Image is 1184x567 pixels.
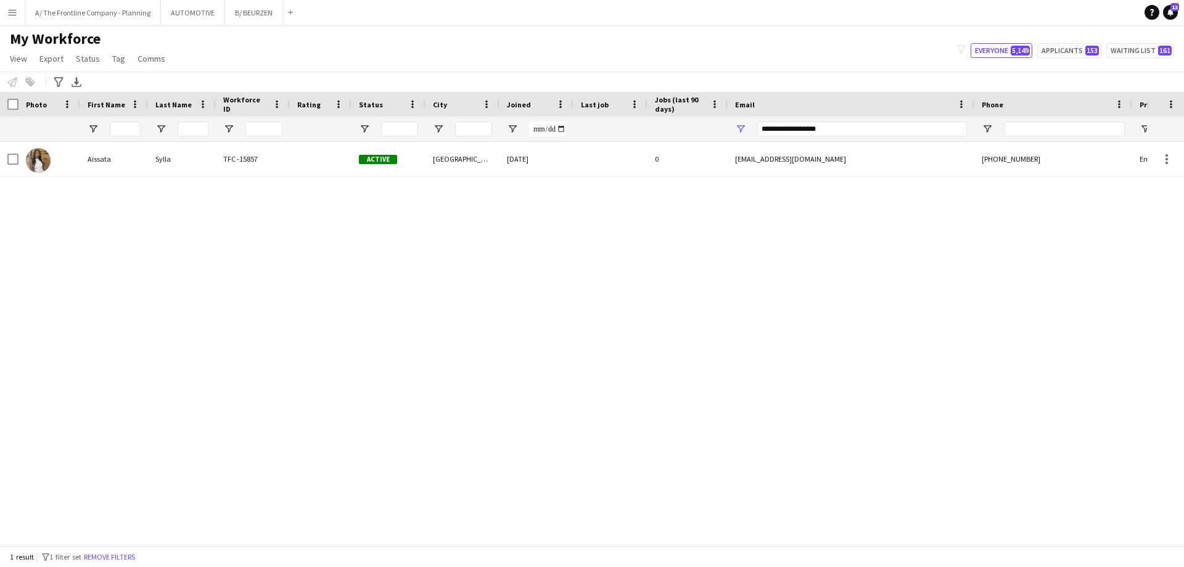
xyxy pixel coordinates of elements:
[381,122,418,136] input: Status Filter Input
[10,30,101,48] span: My Workforce
[455,122,492,136] input: City Filter Input
[80,142,148,176] div: Aïssata
[88,100,125,109] span: First Name
[1170,3,1179,11] span: 13
[971,43,1032,58] button: Everyone5,149
[178,122,208,136] input: Last Name Filter Input
[245,122,282,136] input: Workforce ID Filter Input
[655,95,705,114] span: Jobs (last 90 days)
[148,142,216,176] div: Sylla
[297,100,321,109] span: Rating
[26,148,51,173] img: Aïssata Sylla
[982,100,1003,109] span: Phone
[155,100,192,109] span: Last Name
[425,142,499,176] div: [GEOGRAPHIC_DATA]
[39,53,64,64] span: Export
[757,122,967,136] input: Email Filter Input
[112,53,125,64] span: Tag
[735,123,746,135] button: Open Filter Menu
[1106,43,1174,58] button: Waiting list161
[10,53,27,64] span: View
[107,51,130,67] a: Tag
[223,123,234,135] button: Open Filter Menu
[735,100,755,109] span: Email
[581,100,609,109] span: Last job
[982,123,993,135] button: Open Filter Menu
[359,155,397,164] span: Active
[499,142,573,176] div: [DATE]
[88,123,99,135] button: Open Filter Menu
[529,122,566,136] input: Joined Filter Input
[359,123,370,135] button: Open Filter Menu
[138,53,165,64] span: Comms
[1158,46,1172,56] span: 161
[76,53,100,64] span: Status
[1004,122,1125,136] input: Phone Filter Input
[225,1,283,25] button: B/ BEURZEN
[35,51,68,67] a: Export
[507,123,518,135] button: Open Filter Menu
[81,550,138,564] button: Remove filters
[161,1,225,25] button: AUTOMOTIVE
[507,100,531,109] span: Joined
[51,75,66,89] app-action-btn: Advanced filters
[25,1,161,25] button: A/ The Frontline Company - Planning
[216,142,290,176] div: TFC -15857
[433,123,444,135] button: Open Filter Menu
[974,142,1132,176] div: [PHONE_NUMBER]
[155,123,166,135] button: Open Filter Menu
[1085,46,1099,56] span: 153
[1037,43,1101,58] button: Applicants153
[359,100,383,109] span: Status
[26,100,47,109] span: Photo
[49,552,81,561] span: 1 filter set
[728,142,974,176] div: [EMAIL_ADDRESS][DOMAIN_NAME]
[110,122,141,136] input: First Name Filter Input
[71,51,105,67] a: Status
[647,142,728,176] div: 0
[433,100,447,109] span: City
[1011,46,1030,56] span: 5,149
[5,51,32,67] a: View
[1140,100,1164,109] span: Profile
[133,51,170,67] a: Comms
[69,75,84,89] app-action-btn: Export XLSX
[223,95,268,114] span: Workforce ID
[1140,123,1151,135] button: Open Filter Menu
[1163,5,1178,20] a: 13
